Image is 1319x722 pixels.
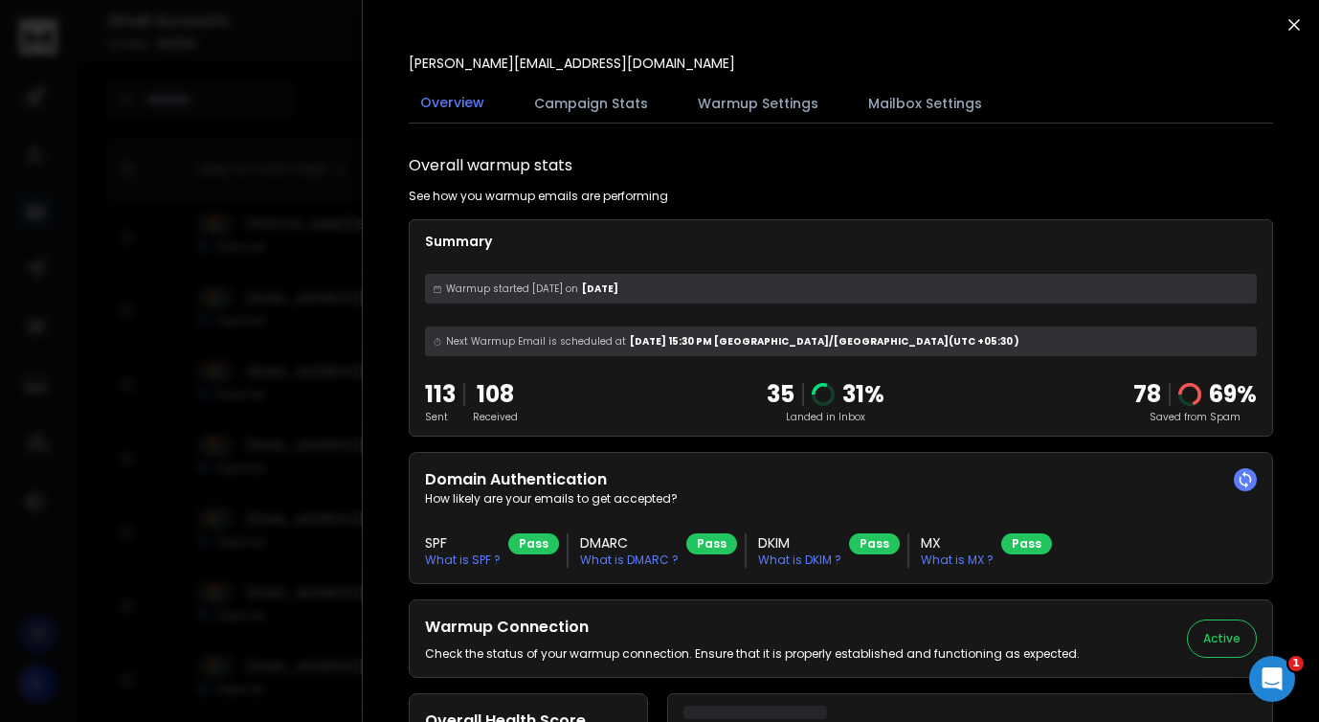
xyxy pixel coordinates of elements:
h2: Domain Authentication [425,468,1257,491]
p: Received [473,410,518,424]
span: 1 [1288,656,1304,671]
p: What is DKIM ? [758,553,841,568]
div: Pass [1001,533,1052,554]
div: Pass [849,533,900,554]
button: Warmup Settings [686,82,830,124]
p: Saved from Spam [1133,410,1257,424]
p: What is MX ? [921,553,994,568]
h3: MX [921,533,994,553]
span: Warmup started [DATE] on [446,282,578,296]
h3: DKIM [758,533,841,553]
p: Landed in Inbox [767,410,884,424]
h1: Overall warmup stats [409,154,572,177]
button: Active [1187,620,1257,658]
p: 108 [473,379,518,410]
p: Check the status of your warmup connection. Ensure that it is properly established and functionin... [425,646,1080,662]
p: [PERSON_NAME][EMAIL_ADDRESS][DOMAIN_NAME] [409,54,735,73]
button: Campaign Stats [523,82,659,124]
p: 31 % [842,379,884,410]
span: Next Warmup Email is scheduled at [446,334,626,349]
h3: SPF [425,533,501,553]
p: 35 [767,379,794,410]
iframe: Intercom live chat [1249,656,1295,702]
h3: DMARC [580,533,679,553]
p: Summary [425,232,1257,251]
p: What is DMARC ? [580,553,679,568]
p: What is SPF ? [425,553,501,568]
div: Pass [508,533,559,554]
p: 69 % [1209,379,1257,410]
p: 113 [425,379,456,410]
h2: Warmup Connection [425,616,1080,639]
div: [DATE] [425,274,1257,304]
button: Overview [409,81,496,125]
div: [DATE] 15:30 PM [GEOGRAPHIC_DATA]/[GEOGRAPHIC_DATA] (UTC +05:30 ) [425,327,1257,356]
p: How likely are your emails to get accepted? [425,491,1257,507]
p: Sent [425,410,456,424]
strong: 78 [1133,378,1161,410]
button: Mailbox Settings [857,82,994,124]
p: See how you warmup emails are performing [409,189,668,204]
div: Pass [686,533,737,554]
